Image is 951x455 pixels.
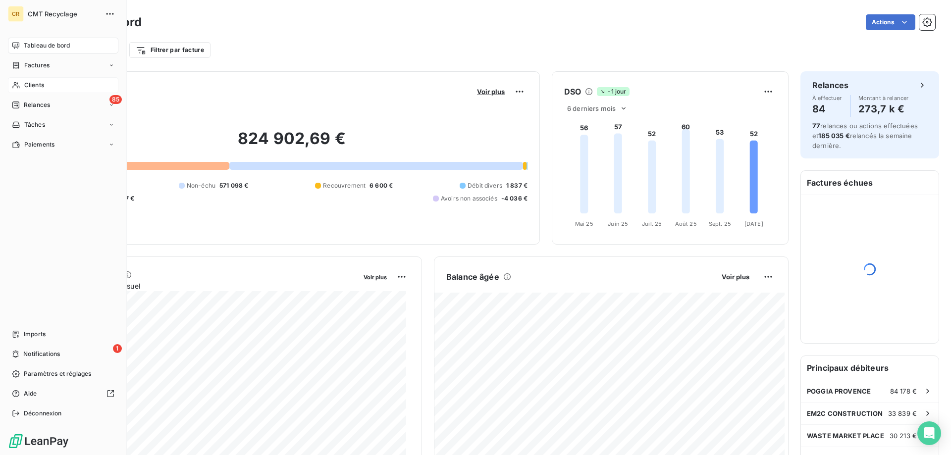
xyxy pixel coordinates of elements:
[744,220,763,227] tspan: [DATE]
[113,344,122,353] span: 1
[24,409,62,418] span: Déconnexion
[370,181,393,190] span: 6 600 €
[219,181,248,190] span: 571 098 €
[890,432,917,440] span: 30 213 €
[597,87,629,96] span: -1 jour
[812,79,848,91] h6: Relances
[807,409,883,417] span: EM2C CONSTRUCTION
[564,86,581,98] h6: DSO
[858,101,909,117] h4: 273,7 k €
[56,281,357,291] span: Chiffre d'affaires mensuel
[812,101,842,117] h4: 84
[109,95,122,104] span: 85
[361,272,390,281] button: Voir plus
[474,87,508,96] button: Voir plus
[567,104,616,112] span: 6 derniers mois
[812,95,842,101] span: À effectuer
[801,171,939,195] h6: Factures échues
[28,10,99,18] span: CMT Recyclage
[501,194,528,203] span: -4 036 €
[722,273,749,281] span: Voir plus
[24,41,70,50] span: Tableau de bord
[642,220,662,227] tspan: Juil. 25
[858,95,909,101] span: Montant à relancer
[917,421,941,445] div: Open Intercom Messenger
[719,272,752,281] button: Voir plus
[866,14,915,30] button: Actions
[506,181,528,190] span: 1 837 €
[56,129,528,158] h2: 824 902,69 €
[468,181,502,190] span: Débit divers
[446,271,499,283] h6: Balance âgée
[24,369,91,378] span: Paramètres et réglages
[129,42,211,58] button: Filtrer par facture
[8,6,24,22] div: CR
[807,432,884,440] span: WASTE MARKET PLACE
[441,194,497,203] span: Avoirs non associés
[477,88,505,96] span: Voir plus
[24,140,54,149] span: Paiements
[24,101,50,109] span: Relances
[818,132,849,140] span: 185 035 €
[812,122,820,130] span: 77
[24,61,50,70] span: Factures
[8,433,69,449] img: Logo LeanPay
[575,220,593,227] tspan: Mai 25
[23,350,60,358] span: Notifications
[812,122,918,150] span: relances ou actions effectuées et relancés la semaine dernière.
[675,220,697,227] tspan: Août 25
[323,181,366,190] span: Recouvrement
[709,220,731,227] tspan: Sept. 25
[24,389,37,398] span: Aide
[8,386,118,402] a: Aide
[364,274,387,281] span: Voir plus
[890,387,917,395] span: 84 178 €
[24,330,46,339] span: Imports
[608,220,628,227] tspan: Juin 25
[801,356,939,380] h6: Principaux débiteurs
[888,409,917,417] span: 33 839 €
[24,81,44,90] span: Clients
[187,181,215,190] span: Non-échu
[807,387,871,395] span: POGGIA PROVENCE
[24,120,45,129] span: Tâches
